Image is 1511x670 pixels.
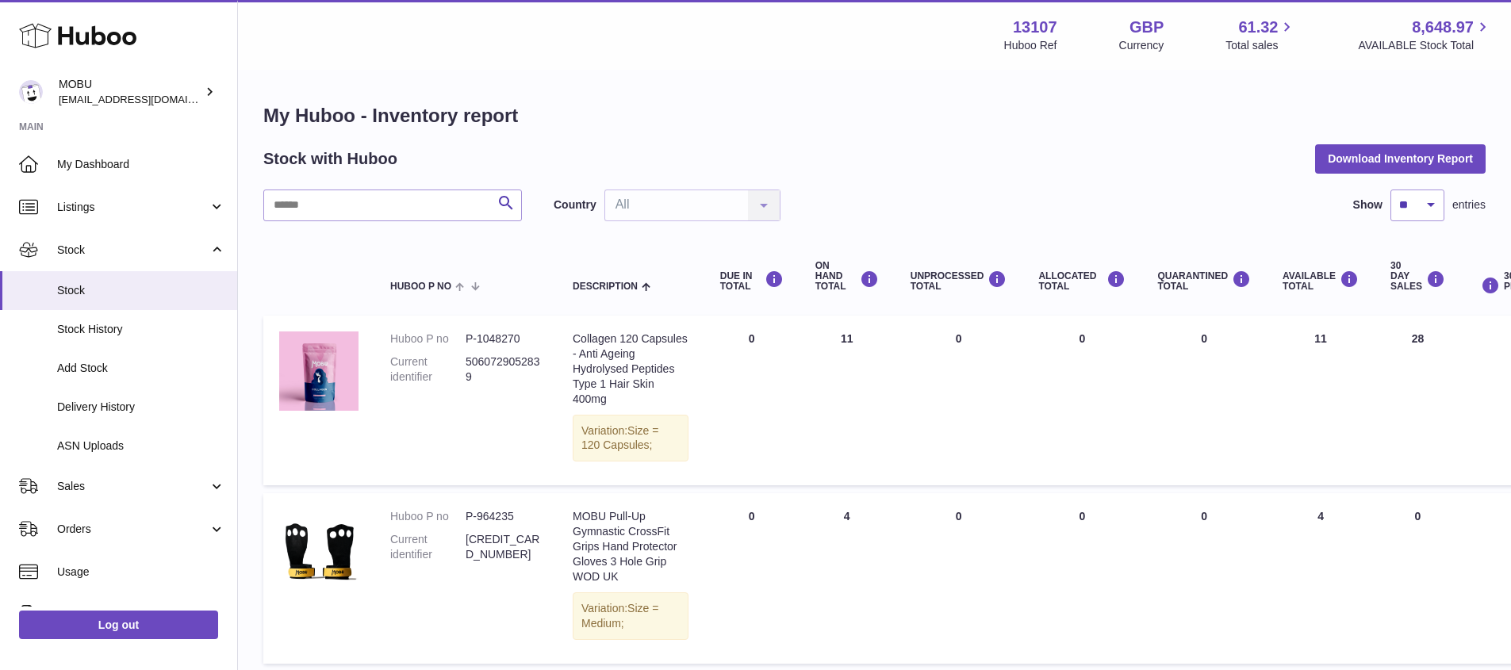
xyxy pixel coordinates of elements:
div: Variation: [573,415,688,462]
td: 4 [800,493,895,663]
span: Stock [57,243,209,258]
div: MOBU [59,77,201,107]
dt: Huboo P no [390,331,466,346]
span: 0 [1201,332,1207,345]
span: Usage [57,565,225,580]
span: Orders [57,522,209,537]
div: 30 DAY SALES [1390,261,1445,293]
div: Huboo Ref [1004,38,1057,53]
span: My Dashboard [57,157,225,172]
span: 0 [1201,510,1207,523]
label: Country [554,197,596,212]
span: [EMAIL_ADDRESS][DOMAIN_NAME] [59,93,233,105]
span: Add Stock [57,361,225,376]
span: Stock [57,283,225,298]
a: 61.32 Total sales [1225,17,1296,53]
td: 11 [800,316,895,485]
td: 0 [704,316,800,485]
div: AVAILABLE Total [1283,270,1359,292]
dt: Huboo P no [390,509,466,524]
td: 0 [704,493,800,663]
dd: 5060729052839 [466,354,541,385]
div: QUARANTINED Total [1157,270,1251,292]
span: Huboo P no [390,281,451,292]
h2: Stock with Huboo [263,148,397,170]
div: MOBU Pull-Up Gymnastic CrossFit Grips Hand Protector Gloves 3 Hole Grip WOD UK [573,509,688,584]
td: 11 [1267,316,1375,485]
a: 8,648.97 AVAILABLE Stock Total [1358,17,1492,53]
td: 0 [895,316,1023,485]
h1: My Huboo - Inventory report [263,103,1486,128]
td: 0 [1022,316,1141,485]
td: 0 [1022,493,1141,663]
div: Variation: [573,592,688,640]
div: DUE IN TOTAL [720,270,784,292]
span: ASN Uploads [57,438,225,454]
dt: Current identifier [390,354,466,385]
span: Description [573,281,638,292]
label: Show [1353,197,1383,212]
dd: P-1048270 [466,331,541,346]
dt: Current identifier [390,532,466,562]
strong: 13107 [1013,17,1057,38]
div: ALLOCATED Total [1038,270,1126,292]
div: ON HAND Total [815,261,879,293]
span: Stock History [57,322,225,337]
td: 4 [1267,493,1375,663]
div: UNPROCESSED Total [911,270,1007,292]
dd: P-964235 [466,509,541,524]
span: Size = Medium; [581,602,658,630]
div: Collagen 120 Capsules - Anti Ageing Hydrolysed Peptides Type 1 Hair Skin 400mg [573,331,688,406]
span: Delivery History [57,400,225,415]
span: Size = 120 Capsules; [581,424,658,452]
span: entries [1452,197,1486,212]
strong: GBP [1129,17,1164,38]
div: Currency [1119,38,1164,53]
td: 0 [1375,493,1461,663]
span: Listings [57,200,209,215]
span: AVAILABLE Stock Total [1358,38,1492,53]
img: mo@mobu.co.uk [19,80,43,104]
td: 28 [1375,316,1461,485]
button: Download Inventory Report [1315,144,1486,173]
dd: [CREDIT_CARD_NUMBER] [466,532,541,562]
span: Sales [57,479,209,494]
img: product image [279,331,359,411]
img: product image [279,509,359,588]
a: Log out [19,611,218,639]
span: 8,648.97 [1412,17,1474,38]
span: 61.32 [1238,17,1278,38]
td: 0 [895,493,1023,663]
span: Total sales [1225,38,1296,53]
